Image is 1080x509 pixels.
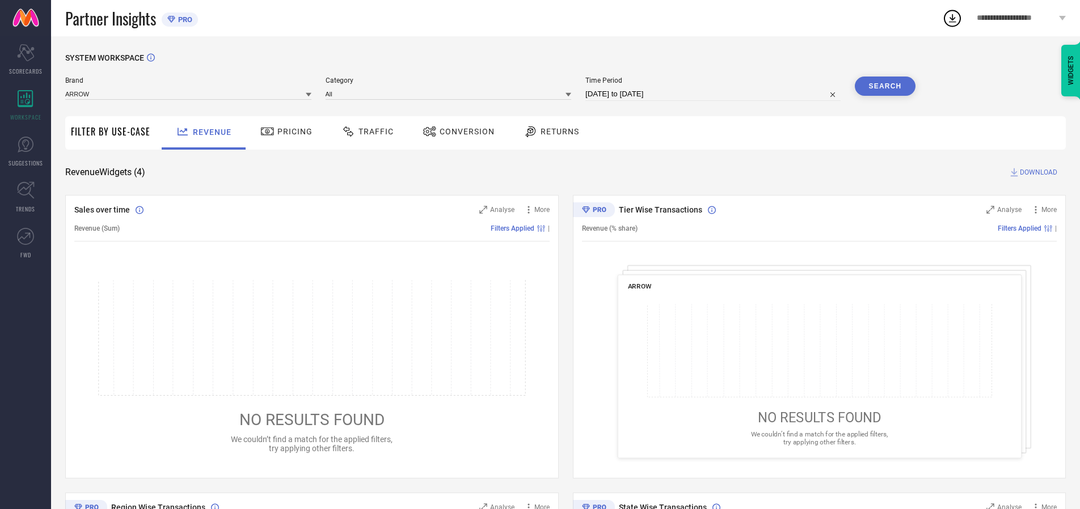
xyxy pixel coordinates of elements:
[1055,224,1057,232] span: |
[490,206,514,214] span: Analyse
[277,127,313,136] span: Pricing
[757,410,881,426] span: NO RESULTS FOUND
[585,87,841,101] input: Select time period
[231,435,393,453] span: We couldn’t find a match for the applied filters, try applying other filters.
[65,77,311,84] span: Brand
[16,205,35,213] span: TRENDS
[175,15,192,24] span: PRO
[193,128,231,137] span: Revenue
[585,77,841,84] span: Time Period
[548,224,550,232] span: |
[65,167,145,178] span: Revenue Widgets ( 4 )
[619,205,702,214] span: Tier Wise Transactions
[239,410,385,429] span: NO RESULTS FOUND
[1020,167,1057,178] span: DOWNLOAD
[440,127,495,136] span: Conversion
[942,8,963,28] div: Open download list
[479,206,487,214] svg: Zoom
[582,224,638,232] span: Revenue (% share)
[9,159,43,167] span: SUGGESTIONS
[326,77,572,84] span: Category
[74,224,120,232] span: Revenue (Sum)
[573,202,615,219] div: Premium
[65,53,144,62] span: SYSTEM WORKSPACE
[74,205,130,214] span: Sales over time
[750,430,888,446] span: We couldn’t find a match for the applied filters, try applying other filters.
[986,206,994,214] svg: Zoom
[20,251,31,259] span: FWD
[534,206,550,214] span: More
[9,67,43,75] span: SCORECARDS
[855,77,916,96] button: Search
[998,224,1041,232] span: Filters Applied
[627,282,651,290] span: ARROW
[491,224,534,232] span: Filters Applied
[997,206,1022,214] span: Analyse
[10,113,41,121] span: WORKSPACE
[65,7,156,30] span: Partner Insights
[358,127,394,136] span: Traffic
[71,125,150,138] span: Filter By Use-Case
[541,127,579,136] span: Returns
[1041,206,1057,214] span: More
